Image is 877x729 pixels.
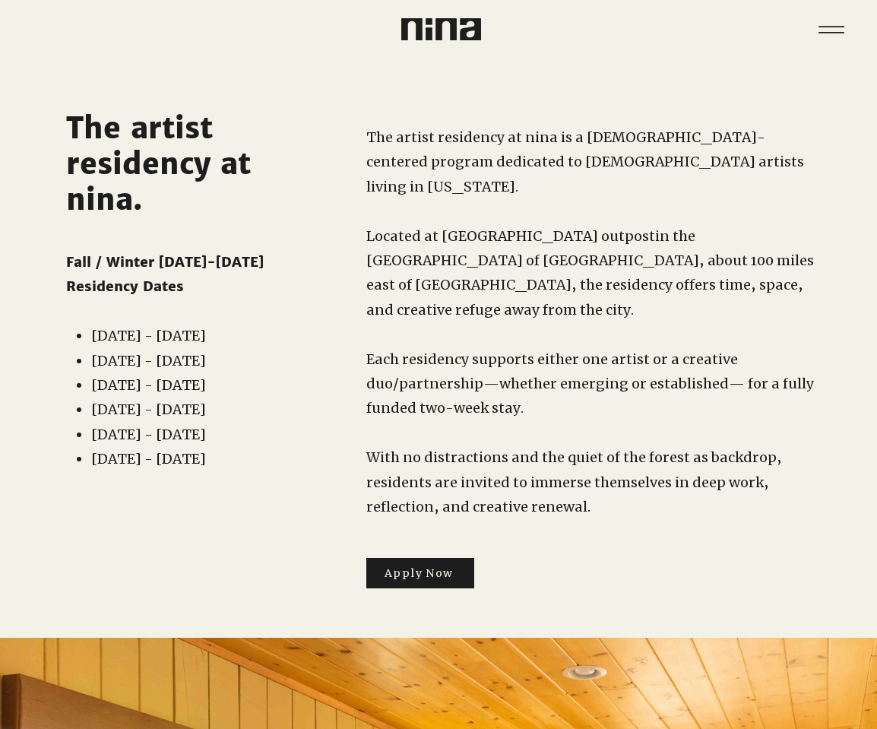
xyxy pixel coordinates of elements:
span: [DATE] - [DATE] [91,376,206,394]
span: With no distractions and the quiet of the forest as backdrop, residents are invited to immerse th... [366,448,782,515]
a: Apply Now [366,558,474,588]
span: [DATE] - [DATE] [91,450,206,468]
span: The artist residency at nina. [66,110,251,217]
span: [DATE] - [DATE] [91,426,206,443]
span: Located at [GEOGRAPHIC_DATA] outpost [366,227,655,245]
span: Apply Now [385,566,454,580]
span: in the [GEOGRAPHIC_DATA] of [GEOGRAPHIC_DATA], about 100 miles east of [GEOGRAPHIC_DATA], the res... [366,227,814,319]
span: Each residency supports either one artist or a creative duo/partnership—whether emerging or estab... [366,350,814,417]
span: Fall / Winter [DATE]-[DATE] Residency Dates [66,253,264,295]
span: [DATE] - [DATE] [91,327,206,344]
img: Nina Logo CMYK_Charcoal.png [401,18,481,40]
nav: Site [808,6,854,52]
span: [DATE] - [DATE] [91,352,206,369]
button: Menu [808,6,854,52]
span: [DATE] - [DATE] [91,401,206,418]
span: The artist residency at nina is a [DEMOGRAPHIC_DATA]-centered program dedicated to [DEMOGRAPHIC_D... [366,128,804,195]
